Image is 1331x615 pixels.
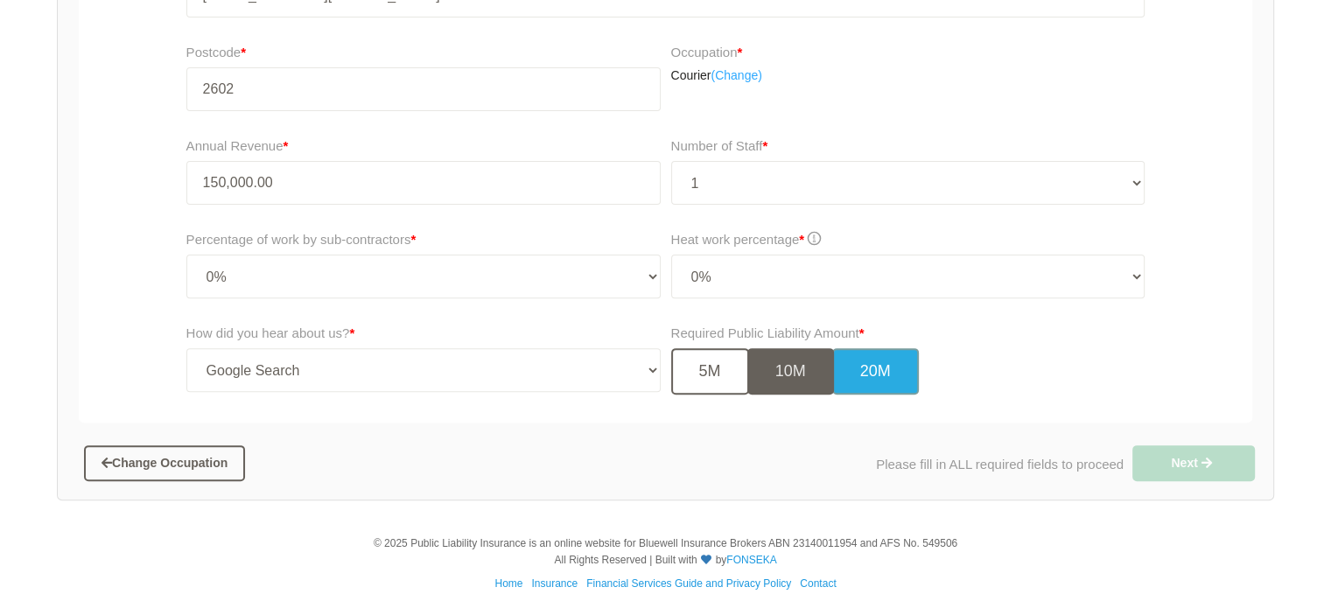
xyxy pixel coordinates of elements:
[186,67,661,111] input: Your postcode...
[494,577,522,590] a: Home
[671,348,749,395] button: 5M
[671,229,822,250] label: Heat work percentage
[531,577,578,590] a: Insurance
[876,454,1124,475] label: Please fill in ALL required fields to proceed
[186,161,661,205] input: Annual Revenue
[726,554,776,566] a: FONSEKA
[671,67,1145,85] p: Courier
[1132,445,1255,480] button: Next
[671,42,743,63] label: Occupation
[186,323,355,344] label: How did you hear about us?
[186,136,289,157] label: Annual Revenue
[186,42,661,63] label: Postcode
[186,229,417,250] label: Percentage of work by sub-contractors
[800,577,836,590] a: Contact
[671,136,768,157] label: Number of Staff
[747,348,834,395] button: 10M
[832,348,919,395] button: 20M
[711,67,761,85] a: (Change)
[671,323,865,344] label: Required Public Liability Amount
[586,577,791,590] a: Financial Services Guide and Privacy Policy
[84,445,245,480] button: Change Occupation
